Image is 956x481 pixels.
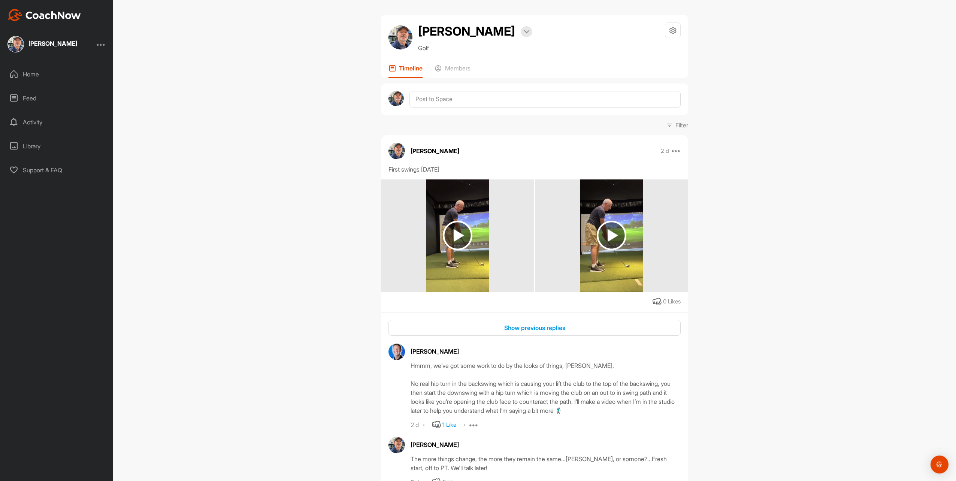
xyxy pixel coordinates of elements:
p: Filter [675,121,688,130]
div: 2 d [411,421,419,429]
button: Show previous replies [388,320,681,336]
div: 0 Likes [663,297,681,306]
div: [PERSON_NAME] [28,40,77,46]
p: Golf [418,43,532,52]
p: Members [445,64,471,72]
p: Timeline [399,64,423,72]
p: 2 d [661,147,669,155]
h2: [PERSON_NAME] [418,22,515,40]
img: arrow-down [524,30,529,34]
img: CoachNow [7,9,81,21]
div: Support & FAQ [4,161,110,179]
img: avatar [388,437,405,453]
div: Show previous replies [394,323,675,332]
div: Hmmm, we’ve got some work to do by the looks of things, [PERSON_NAME]. No real hip turn in the ba... [411,361,681,415]
img: media [426,179,489,292]
div: The more things change, the more they remain the same...[PERSON_NAME], or somone?...Fresh start, ... [411,454,681,472]
div: [PERSON_NAME] [411,440,681,449]
div: First swings [DATE] [388,165,681,174]
div: Library [4,137,110,155]
div: Activity [4,113,110,131]
img: avatar [388,344,405,360]
div: 1 Like [442,421,456,429]
img: media [580,179,643,292]
img: play [443,221,472,250]
p: [PERSON_NAME] [411,146,459,155]
div: Home [4,65,110,84]
div: Open Intercom Messenger [931,456,949,474]
div: [PERSON_NAME] [411,347,681,356]
img: play [597,221,626,250]
img: avatar [388,91,404,106]
img: avatar [388,25,412,49]
img: square_0f5a54da20e2ad6dd08f2aa695458db5.jpg [7,36,24,52]
img: avatar [388,143,405,159]
div: Feed [4,89,110,108]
